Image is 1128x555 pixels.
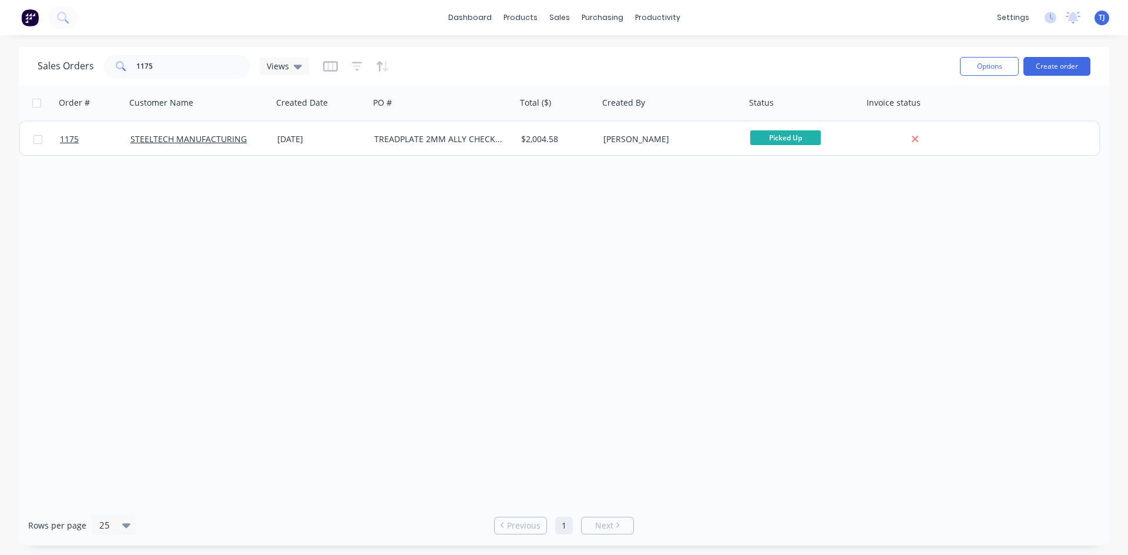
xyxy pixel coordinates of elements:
a: dashboard [442,9,498,26]
div: Created Date [276,97,328,109]
h1: Sales Orders [38,60,94,72]
span: Previous [507,520,540,532]
div: Status [749,97,774,109]
span: 1175 [60,133,79,145]
div: productivity [629,9,686,26]
div: PO # [373,97,392,109]
img: Factory [21,9,39,26]
div: settings [991,9,1035,26]
div: products [498,9,543,26]
span: TJ [1099,12,1105,23]
div: $2,004.58 [521,133,590,145]
div: Created By [602,97,645,109]
span: Rows per page [28,520,86,532]
a: STEELTECH MANUFACTURING [130,133,247,144]
div: purchasing [576,9,629,26]
div: Invoice status [867,97,921,109]
div: [PERSON_NAME] [603,133,734,145]
div: TREADPLATE 2MM ALLY CHECKER [374,133,505,145]
div: Total ($) [520,97,551,109]
div: [DATE] [277,133,365,145]
span: Picked Up [750,130,821,145]
a: Next page [582,520,633,532]
div: Customer Name [129,97,193,109]
button: Create order [1023,57,1090,76]
span: Next [595,520,613,532]
a: 1175 [60,122,130,157]
ul: Pagination [489,517,639,534]
input: Search... [136,55,251,78]
div: Order # [59,97,90,109]
span: Views [267,60,289,72]
div: sales [543,9,576,26]
button: Options [960,57,1019,76]
a: Page 1 is your current page [555,517,573,534]
a: Previous page [495,520,546,532]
